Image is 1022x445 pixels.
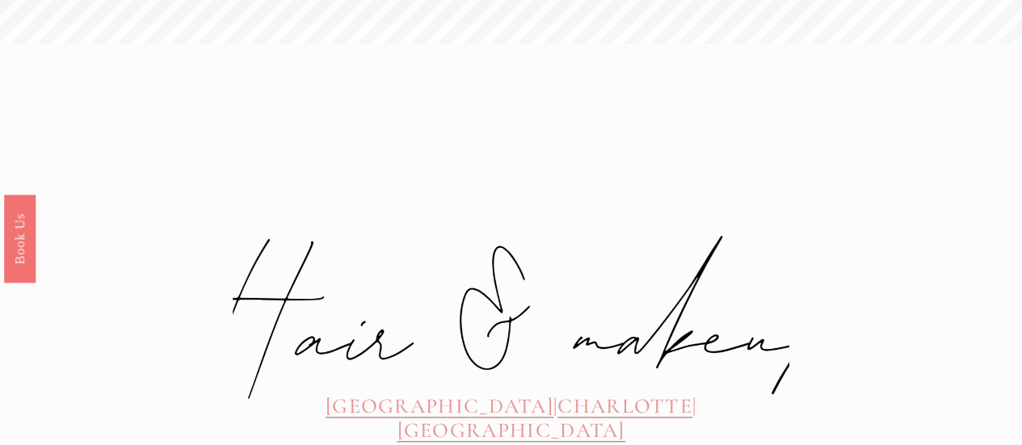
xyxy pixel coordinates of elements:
[557,393,692,418] a: CHARLOTTE
[692,393,696,418] span: |
[4,194,36,282] a: Book Us
[326,393,553,418] a: [GEOGRAPHIC_DATA]
[397,418,625,443] a: [GEOGRAPHIC_DATA]
[553,393,557,418] span: |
